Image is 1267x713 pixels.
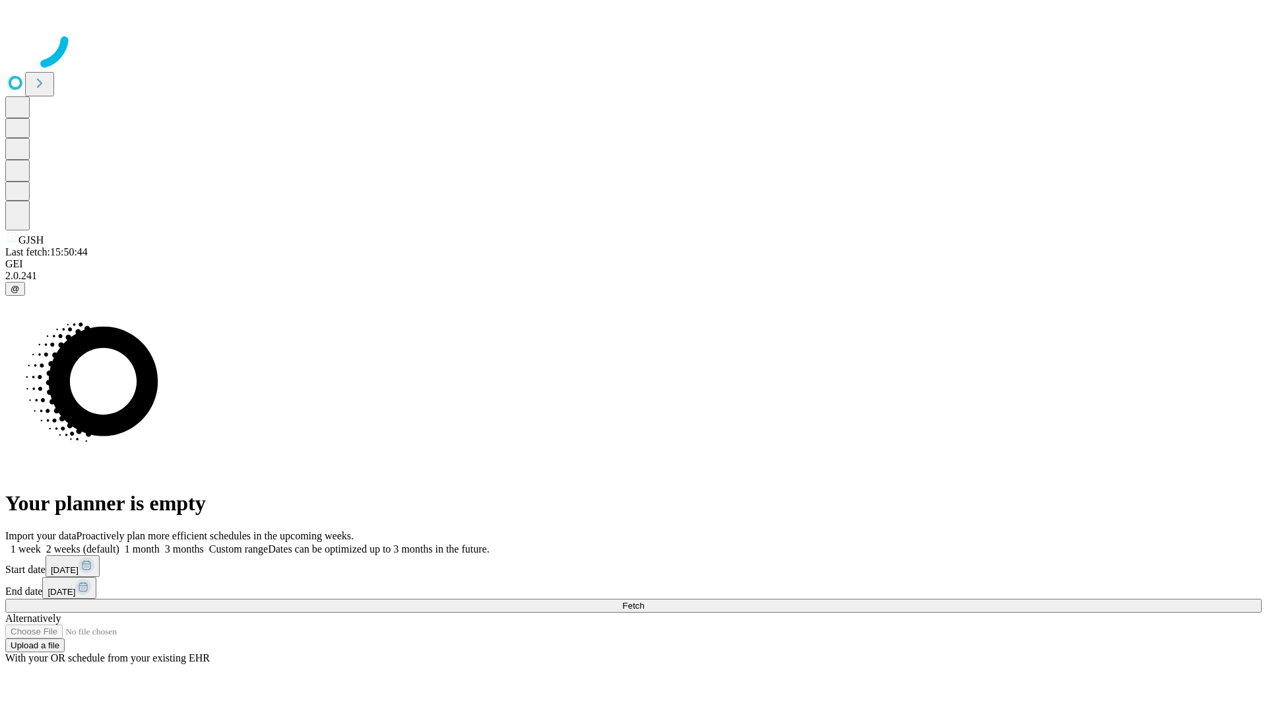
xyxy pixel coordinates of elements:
[5,491,1262,516] h1: Your planner is empty
[48,587,75,597] span: [DATE]
[18,234,44,246] span: GJSH
[11,284,20,294] span: @
[46,555,100,577] button: [DATE]
[5,270,1262,282] div: 2.0.241
[5,282,25,296] button: @
[165,543,204,555] span: 3 months
[11,543,41,555] span: 1 week
[5,555,1262,577] div: Start date
[77,530,354,541] span: Proactively plan more efficient schedules in the upcoming weeks.
[5,638,65,652] button: Upload a file
[46,543,119,555] span: 2 weeks (default)
[5,530,77,541] span: Import your data
[268,543,489,555] span: Dates can be optimized up to 3 months in the future.
[125,543,160,555] span: 1 month
[42,577,96,599] button: [DATE]
[209,543,268,555] span: Custom range
[622,601,644,611] span: Fetch
[5,599,1262,613] button: Fetch
[5,246,88,257] span: Last fetch: 15:50:44
[5,613,61,624] span: Alternatively
[5,258,1262,270] div: GEI
[5,652,210,663] span: With your OR schedule from your existing EHR
[51,565,79,575] span: [DATE]
[5,577,1262,599] div: End date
